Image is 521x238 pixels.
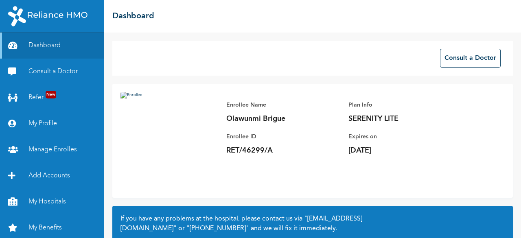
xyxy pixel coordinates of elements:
p: Olawunmi Brigue [226,114,340,124]
p: Enrollee Name [226,100,340,110]
button: Consult a Doctor [440,49,501,68]
h2: If you have any problems at the hospital, please contact us via or and we will fix it immediately. [120,214,505,234]
p: Plan Info [348,100,462,110]
p: Expires on [348,132,462,142]
p: RET/46299/A [226,146,340,155]
span: New [46,91,56,98]
p: Enrollee ID [226,132,340,142]
a: "[PHONE_NUMBER]" [186,225,249,232]
p: SERENITY LITE [348,114,462,124]
h2: Dashboard [112,10,154,22]
img: Enrollee [120,92,218,190]
img: RelianceHMO's Logo [8,6,88,26]
p: [DATE] [348,146,462,155]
